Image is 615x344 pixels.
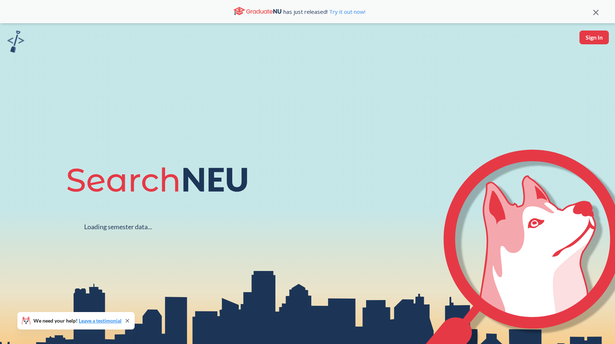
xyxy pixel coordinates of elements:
[33,318,122,323] span: We need your help!
[7,31,24,55] a: sandbox logo
[328,8,365,15] a: Try it out now!
[84,223,152,231] div: Loading semester data...
[579,31,609,44] button: Sign In
[283,8,365,16] span: has just released!
[79,317,122,324] a: Leave a testimonial
[7,31,24,53] img: sandbox logo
